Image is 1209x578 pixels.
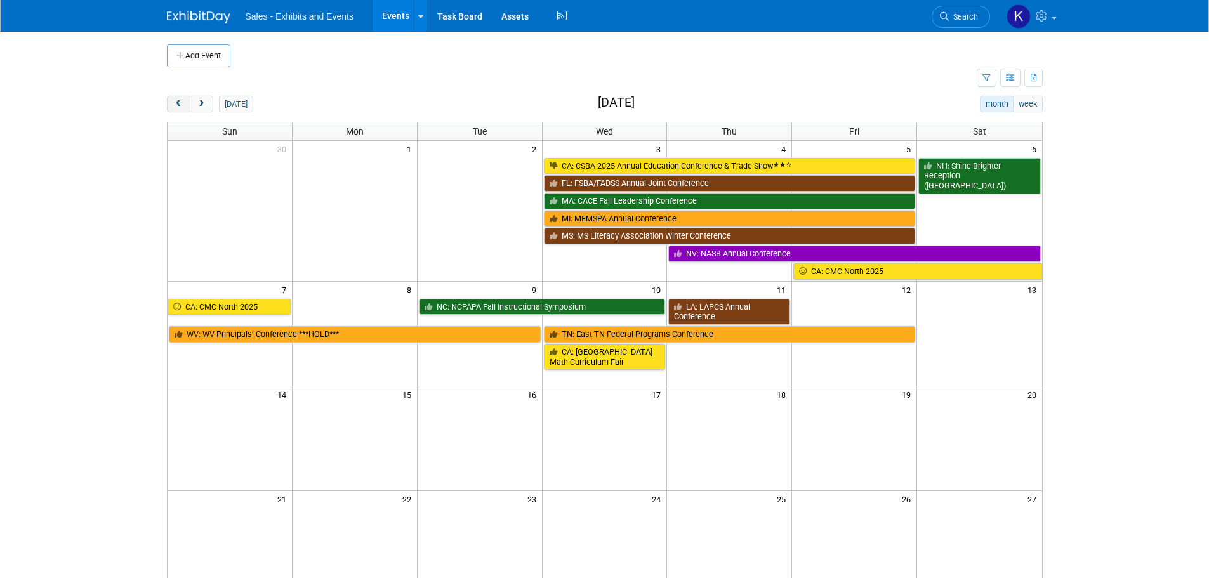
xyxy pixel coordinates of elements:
[276,141,292,157] span: 30
[401,386,417,402] span: 15
[531,282,542,298] span: 9
[651,386,666,402] span: 17
[1026,282,1042,298] span: 13
[526,491,542,507] span: 23
[219,96,253,112] button: [DATE]
[932,6,990,28] a: Search
[655,141,666,157] span: 3
[406,282,417,298] span: 8
[168,299,291,315] a: CA: CMC North 2025
[980,96,1014,112] button: month
[346,126,364,136] span: Mon
[276,386,292,402] span: 14
[526,386,542,402] span: 16
[401,491,417,507] span: 22
[901,282,916,298] span: 12
[276,491,292,507] span: 21
[905,141,916,157] span: 5
[1026,491,1042,507] span: 27
[949,12,978,22] span: Search
[544,211,916,227] a: MI: MEMSPA Annual Conference
[598,96,635,110] h2: [DATE]
[668,246,1040,262] a: NV: NASB Annual Conference
[169,326,541,343] a: WV: WV Principals’ Conference ***HOLD***
[1031,141,1042,157] span: 6
[544,344,666,370] a: CA: [GEOGRAPHIC_DATA] Math Curriculum Fair
[901,491,916,507] span: 26
[473,126,487,136] span: Tue
[167,96,190,112] button: prev
[596,126,613,136] span: Wed
[651,491,666,507] span: 24
[780,141,791,157] span: 4
[544,158,916,174] a: CA: CSBA 2025 Annual Education Conference & Trade Show
[419,299,666,315] a: NC: NCPAPA Fall Instructional Symposium
[776,491,791,507] span: 25
[531,141,542,157] span: 2
[793,263,1041,280] a: CA: CMC North 2025
[544,175,916,192] a: FL: FSBA/FADSS Annual Joint Conference
[167,44,230,67] button: Add Event
[246,11,353,22] span: Sales - Exhibits and Events
[973,126,986,136] span: Sat
[722,126,737,136] span: Thu
[901,386,916,402] span: 19
[1026,386,1042,402] span: 20
[544,193,916,209] a: MA: CACE Fall Leadership Conference
[544,228,916,244] a: MS: MS Literacy Association Winter Conference
[544,326,916,343] a: TN: East TN Federal Programs Conference
[918,158,1040,194] a: NH: Shine Brighter Reception ([GEOGRAPHIC_DATA])
[406,141,417,157] span: 1
[190,96,213,112] button: next
[651,282,666,298] span: 10
[281,282,292,298] span: 7
[776,282,791,298] span: 11
[1007,4,1031,29] img: Kara Haven
[1013,96,1042,112] button: week
[776,386,791,402] span: 18
[222,126,237,136] span: Sun
[668,299,790,325] a: LA: LAPCS Annual Conference
[167,11,230,23] img: ExhibitDay
[849,126,859,136] span: Fri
